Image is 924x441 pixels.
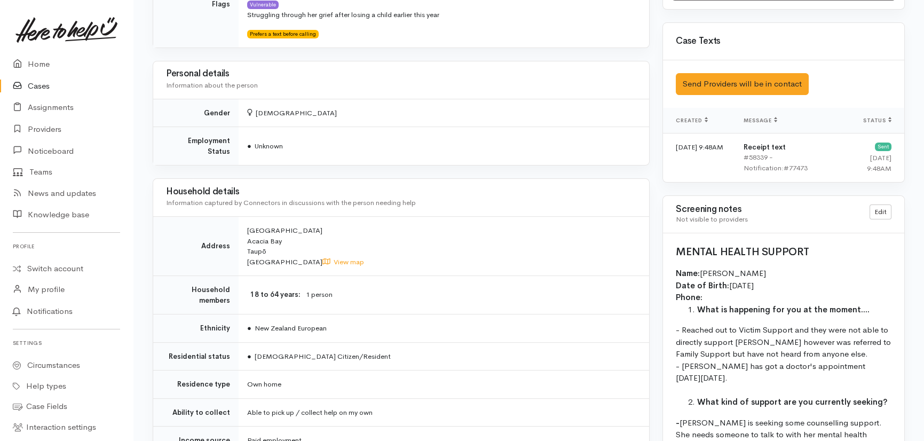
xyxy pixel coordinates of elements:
[153,314,239,343] td: Ethnicity
[676,268,700,278] span: Name:
[247,324,251,333] span: ●
[697,397,888,407] span: What kind of support are you currently seeking?
[744,152,831,173] div: #58339 - Notification:#77473
[247,10,636,20] p: Struggling through her grief after losing a child earlier this year
[166,81,258,90] span: Information about the person
[247,352,391,361] span: [DEMOGRAPHIC_DATA] Citizen/Resident
[744,117,777,124] span: Message
[863,117,891,124] span: Status
[153,398,239,427] td: Ability to collect
[153,127,239,166] td: Employment Status
[166,69,636,79] h3: Personal details
[849,153,891,174] div: [DATE] 9:48AM
[306,289,636,301] dd: 1 person
[153,217,239,276] td: Address
[676,36,891,46] h3: Case Texts
[676,418,680,428] b: -
[247,352,251,361] span: ●
[676,361,865,383] span: - [PERSON_NAME] has got a doctor's appointment [DATE][DATE].
[870,204,891,220] a: Edit
[153,99,239,127] td: Gender
[676,204,857,215] h3: Screening notes
[13,336,120,350] h6: Settings
[247,141,251,151] span: ●
[153,342,239,371] td: Residential status
[153,276,239,314] td: Household members
[247,289,301,300] dt: 18 to 64 years
[247,108,337,117] span: [DEMOGRAPHIC_DATA]
[247,30,319,38] span: Prefers a text before calling
[247,380,281,389] span: Own home
[322,257,364,266] a: View map
[166,198,416,207] span: Information captured by Connectors in discussions with the person needing help
[166,187,636,197] h3: Household details
[13,239,120,254] h6: Profile
[697,304,870,314] span: What is happening for you at the moment....
[247,141,283,151] span: Unknown
[676,117,708,124] span: Created
[247,324,327,333] span: New Zealand European
[663,133,735,182] td: [DATE] 9:48AM
[875,143,891,151] div: Sent
[247,408,373,417] span: Able to pick up / collect help on my own
[153,371,239,399] td: Residence type
[676,325,891,359] span: - Reached out to Victim Support and they were not able to directly support [PERSON_NAME] however ...
[676,245,809,258] span: MENTAL HEALTH SUPPORT
[676,280,729,290] span: Date of Birth:
[247,226,364,266] span: [GEOGRAPHIC_DATA] Acacia Bay Taupō [GEOGRAPHIC_DATA]
[676,73,809,95] button: Send Providers will be in contact
[729,280,754,290] span: [DATE]
[676,292,702,302] span: Phone:
[744,143,786,152] b: Receipt text
[247,1,279,9] span: Vulnerable
[700,268,766,278] span: [PERSON_NAME]
[676,214,857,225] div: Not visible to providers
